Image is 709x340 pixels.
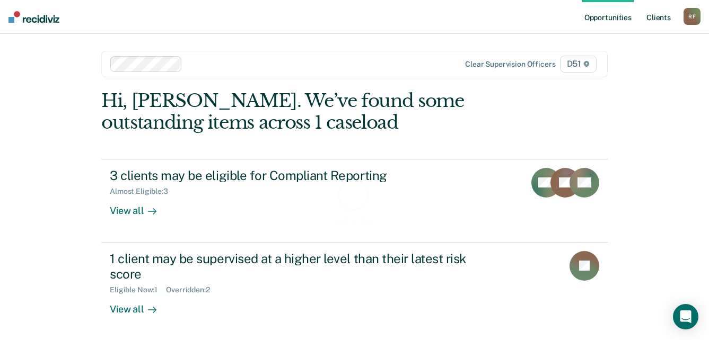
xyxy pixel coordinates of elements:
[329,216,380,225] div: Loading data...
[684,8,701,25] div: R F
[684,8,701,25] button: RF
[8,11,59,23] img: Recidiviz
[465,60,555,69] div: Clear supervision officers
[673,304,698,329] div: Open Intercom Messenger
[560,56,597,73] span: D51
